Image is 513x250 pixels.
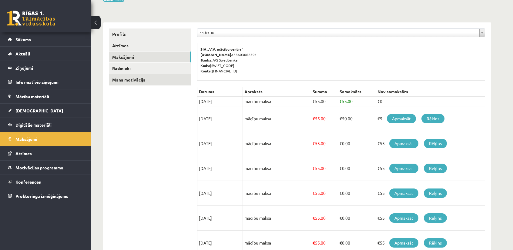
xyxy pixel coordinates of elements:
[8,89,83,103] a: Mācību materiāli
[109,40,191,51] a: Atzīmes
[338,131,376,156] td: 0.00
[376,87,485,97] th: Nav samaksāts
[311,87,338,97] th: Summa
[8,104,83,118] a: [DEMOGRAPHIC_DATA]
[15,132,83,146] legend: Maksājumi
[389,139,418,148] a: Apmaksāt
[8,61,83,75] a: Ziņojumi
[243,106,311,131] td: mācību maksa
[313,165,315,171] span: €
[340,116,342,121] span: €
[8,32,83,46] a: Sākums
[311,106,338,131] td: 55.00
[197,106,243,131] td: [DATE]
[424,213,447,223] a: Rēķins
[424,188,447,198] a: Rēķins
[109,74,191,85] a: Mana motivācija
[376,181,485,206] td: €55
[340,215,342,221] span: €
[376,97,485,106] td: €0
[8,175,83,189] a: Konferences
[15,193,68,199] span: Proktoringa izmēģinājums
[424,139,447,148] a: Rēķins
[338,87,376,97] th: Samaksāts
[340,240,342,245] span: €
[200,63,210,68] b: Kods:
[424,238,447,248] a: Rēķins
[8,189,83,203] a: Proktoringa izmēģinājums
[389,213,418,223] a: Apmaksāt
[15,122,52,128] span: Digitālie materiāli
[15,61,83,75] legend: Ziņojumi
[200,46,482,74] p: 53603062391 A/S Swedbanka [SWIFT_CODE] [FINANCIAL_ID]
[15,51,30,56] span: Aktuāli
[197,131,243,156] td: [DATE]
[313,98,315,104] span: €
[109,63,191,74] a: Radinieki
[421,114,444,123] a: Rēķins
[15,151,32,156] span: Atzīmes
[200,29,477,37] span: 11.b3 JK
[424,164,447,173] a: Rēķins
[15,179,41,185] span: Konferences
[387,114,416,123] a: Apmaksāt
[200,68,212,73] b: Konts:
[340,190,342,196] span: €
[8,118,83,132] a: Digitālie materiāli
[311,156,338,181] td: 55.00
[200,47,244,52] b: SIA „V.V. mācību centrs”
[338,97,376,106] td: 55.00
[197,29,485,37] a: 11.b3 JK
[313,141,315,146] span: €
[8,146,83,160] a: Atzīmes
[311,206,338,231] td: 55.00
[197,156,243,181] td: [DATE]
[197,206,243,231] td: [DATE]
[376,106,485,131] td: €5
[338,156,376,181] td: 0.00
[15,165,63,170] span: Motivācijas programma
[338,181,376,206] td: 0.00
[197,181,243,206] td: [DATE]
[15,75,83,89] legend: Informatīvie ziņojumi
[313,215,315,221] span: €
[200,52,233,57] b: [DOMAIN_NAME].:
[376,156,485,181] td: €55
[8,47,83,61] a: Aktuāli
[340,98,342,104] span: €
[243,131,311,156] td: mācību maksa
[389,238,418,248] a: Apmaksāt
[338,106,376,131] td: 50.00
[376,206,485,231] td: €55
[338,206,376,231] td: 0.00
[243,206,311,231] td: mācību maksa
[389,188,418,198] a: Apmaksāt
[243,87,311,97] th: Apraksts
[313,116,315,121] span: €
[311,131,338,156] td: 55.00
[8,75,83,89] a: Informatīvie ziņojumi
[376,131,485,156] td: €55
[197,87,243,97] th: Datums
[313,190,315,196] span: €
[15,37,31,42] span: Sākums
[15,108,63,113] span: [DEMOGRAPHIC_DATA]
[200,58,213,62] b: Banka:
[197,97,243,106] td: [DATE]
[389,164,418,173] a: Apmaksāt
[109,52,191,63] a: Maksājumi
[243,97,311,106] td: mācību maksa
[340,141,342,146] span: €
[243,181,311,206] td: mācību maksa
[8,132,83,146] a: Maksājumi
[8,161,83,175] a: Motivācijas programma
[340,165,342,171] span: €
[7,11,55,26] a: Rīgas 1. Tālmācības vidusskola
[243,156,311,181] td: mācību maksa
[313,240,315,245] span: €
[311,181,338,206] td: 55.00
[311,97,338,106] td: 55.00
[109,28,191,40] a: Profils
[15,94,49,99] span: Mācību materiāli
